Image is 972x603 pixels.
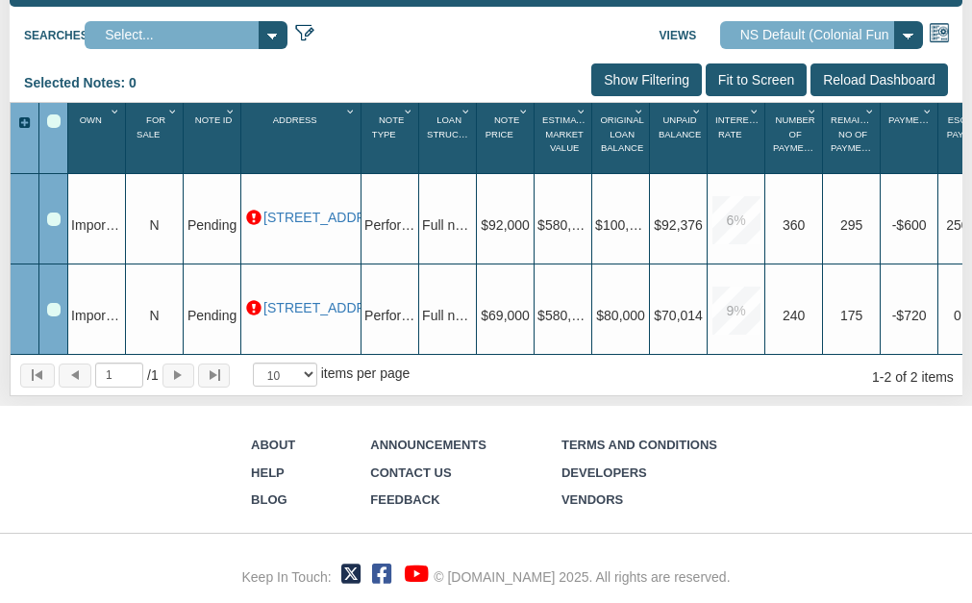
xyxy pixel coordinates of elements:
[422,308,474,323] span: Full note
[653,109,707,166] div: Unpaid Balance Sort None
[542,114,594,153] span: Estimated Market Value
[244,109,361,166] div: Sort None
[773,114,822,153] span: Number Of Payments
[401,103,417,119] div: Column Menu
[434,567,730,587] div: © [DOMAIN_NAME] 2025. All rights are reserved.
[884,109,937,166] div: Sort None
[561,492,623,507] a: Vendors
[165,103,182,119] div: Column Menu
[596,308,645,323] span: $80,000
[892,308,927,323] span: -$720
[654,308,703,323] span: $70,014
[364,109,418,166] div: Sort None
[422,109,476,166] div: Sort None
[370,465,451,480] a: Contact Us
[480,109,534,166] div: Sort None
[537,217,593,233] span: $580,000
[71,308,124,323] span: Imported
[241,567,331,587] div: Keep In Touch:
[370,492,439,507] a: Feedback
[129,109,183,166] div: For Sale Sort None
[561,465,647,480] a: Developers
[712,287,760,335] div: 9.0
[653,109,707,166] div: Sort None
[561,438,717,452] a: Terms and Conditions
[783,217,805,233] span: 360
[244,109,361,166] div: Address Sort None
[710,109,764,166] div: Sort None
[920,103,936,119] div: Column Menu
[137,114,165,138] span: For Sale
[654,217,703,233] span: $92,376
[659,114,701,138] span: Unpaid Balance
[370,438,486,452] a: Announcements
[294,22,315,43] img: edit_filter_icon.png
[595,109,649,166] div: Sort None
[783,308,805,323] span: 240
[710,109,764,166] div: Interest Rate Sort None
[80,114,102,125] span: Own
[162,364,194,388] button: Page forward
[223,103,239,119] div: Column Menu
[872,369,954,385] span: 1 2 of 2 items
[95,363,143,388] input: Selected page
[273,114,317,125] span: Address
[24,63,151,102] div: Selected Notes: 0
[880,369,885,385] abbr: through
[187,109,240,166] div: Note Id Sort None
[632,103,648,119] div: Column Menu
[422,217,474,233] span: Full note
[537,308,593,323] span: $580,000
[805,103,821,119] div: Column Menu
[768,109,822,166] div: Sort None
[840,217,862,233] span: 295
[372,114,404,138] span: Note Type
[486,114,520,138] span: Note Price
[251,438,295,452] a: About
[195,114,233,125] span: Note Id
[263,300,358,316] a: 0001 B Lafayette Ave, Baltimore, MD, 21202
[150,308,160,323] span: N
[862,103,879,119] div: Column Menu
[826,109,880,166] div: Remaining No Of Payments Sort None
[715,114,760,138] span: Interest Rate
[11,114,38,133] div: Expand All
[884,109,937,166] div: Payment(P&I) Sort None
[840,308,862,323] span: 175
[343,103,360,119] div: Column Menu
[187,109,240,166] div: Sort None
[660,21,720,43] label: Views
[689,103,706,119] div: Column Menu
[71,109,125,166] div: Own Sort None
[831,114,883,153] span: Remaining No Of Payments
[537,109,591,166] div: Sort None
[147,365,159,385] span: 1
[768,109,822,166] div: Number Of Payments Sort None
[600,114,643,153] span: Original Loan Balance
[892,217,927,233] span: -$600
[459,103,475,119] div: Column Menu
[24,21,85,43] label: Searches
[712,196,760,244] div: 6.0
[888,114,952,125] span: Payment(P&I)
[427,114,484,138] span: Loan Structure
[364,308,430,323] span: Performing
[826,109,880,166] div: Sort None
[595,109,649,166] div: Original Loan Balance Sort None
[537,109,591,166] div: Estimated Market Value Sort None
[481,217,530,233] span: $92,000
[59,364,91,388] button: Page back
[187,308,237,323] span: Pending
[147,367,151,383] abbr: of
[263,210,358,226] a: 0001 B Lafayette Ave, Baltimore, MD, 21202
[108,103,124,119] div: Column Menu
[591,63,702,96] input: Show Filtering
[321,365,411,381] span: items per page
[20,364,55,388] button: Page to first
[364,109,418,166] div: Note Type Sort None
[706,63,807,96] input: Fit to Screen
[47,114,61,128] div: Select All
[47,303,61,316] div: Row 2, Row Selection Checkbox
[251,492,287,507] a: Blog
[364,217,430,233] span: Performing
